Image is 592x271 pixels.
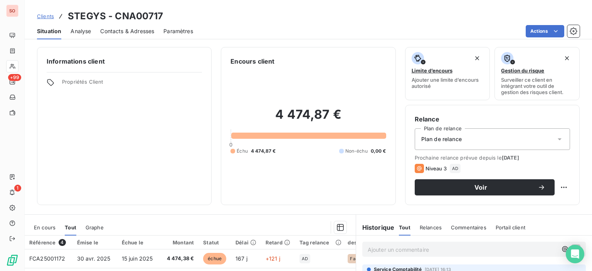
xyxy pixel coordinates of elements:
[420,224,442,231] span: Relances
[229,141,232,148] span: 0
[251,148,276,155] span: 4 474,87 €
[37,12,54,20] a: Clients
[526,25,564,37] button: Actions
[6,254,18,266] img: Logo LeanPay
[235,255,247,262] span: 167 j
[496,224,525,231] span: Portail client
[230,107,386,130] h2: 4 474,87 €
[356,223,395,232] h6: Historique
[237,148,248,155] span: Échu
[163,255,194,263] span: 4 474,38 €
[266,255,280,262] span: +121 j
[29,255,66,262] span: FCA25001172
[494,47,580,100] button: Gestion du risqueSurveiller ce client en intégrant votre outil de gestion des risques client.
[399,224,410,231] span: Tout
[299,239,339,246] div: Tag relance
[266,239,290,246] div: Retard
[421,135,462,143] span: Plan de relance
[29,239,68,246] div: Référence
[501,67,544,74] span: Gestion du risque
[34,224,55,231] span: En cours
[350,256,384,261] span: Facture sit. n°2 - STEGYS
[86,224,104,231] span: Graphe
[345,148,368,155] span: Non-échu
[452,166,458,171] span: AD
[348,239,386,246] div: description
[415,179,555,195] button: Voir
[37,27,61,35] span: Situation
[14,185,21,192] span: 1
[203,239,226,246] div: Statut
[405,47,490,100] button: Limite d’encoursAjouter une limite d’encours autorisé
[203,253,226,264] span: échue
[451,224,486,231] span: Commentaires
[71,27,91,35] span: Analyse
[68,9,163,23] h3: STEGYS - CNA00717
[77,255,111,262] span: 30 avr. 2025
[230,57,274,66] h6: Encours client
[424,184,538,190] span: Voir
[59,239,66,246] span: 4
[415,114,570,124] h6: Relance
[501,77,573,95] span: Surveiller ce client en intégrant votre outil de gestion des risques client.
[163,27,193,35] span: Paramètres
[412,67,452,74] span: Limite d’encours
[302,256,308,261] span: AD
[62,79,202,89] span: Propriétés Client
[77,239,113,246] div: Émise le
[100,27,154,35] span: Contacts & Adresses
[163,239,194,246] div: Montant
[37,13,54,19] span: Clients
[47,57,202,66] h6: Informations client
[412,77,484,89] span: Ajouter une limite d’encours autorisé
[122,255,153,262] span: 15 juin 2025
[6,5,18,17] div: SO
[566,245,584,263] div: Open Intercom Messenger
[8,74,21,81] span: +99
[235,239,256,246] div: Délai
[425,165,447,172] span: Niveau 3
[122,239,154,246] div: Échue le
[65,224,76,231] span: Tout
[415,155,570,161] span: Prochaine relance prévue depuis le
[502,155,519,161] span: [DATE]
[371,148,386,155] span: 0,00 €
